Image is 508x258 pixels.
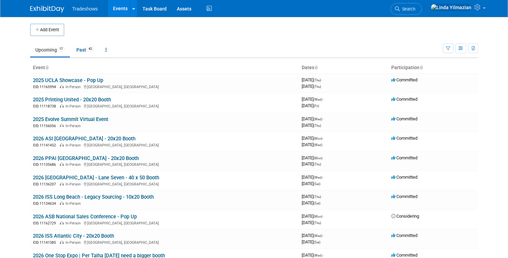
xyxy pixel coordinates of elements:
span: (Mon) [314,215,322,218]
span: - [323,155,324,160]
th: Participation [389,62,478,74]
a: 2025 UCLA Showcase - Pop Up [33,77,103,83]
span: Committed [391,116,417,121]
span: - [323,253,324,258]
img: In-Person Event [60,162,64,166]
span: (Fri) [314,104,319,108]
span: [DATE] [302,220,321,225]
span: [DATE] [302,239,320,244]
span: [DATE] [302,84,321,89]
a: Search [391,3,422,15]
span: [DATE] [302,97,324,102]
img: In-Person Event [60,104,64,107]
a: Upcoming17 [30,43,70,56]
span: (Thu) [314,195,321,199]
span: (Thu) [314,221,321,225]
span: - [323,233,324,238]
div: [GEOGRAPHIC_DATA], [GEOGRAPHIC_DATA] [33,220,296,226]
a: Sort by Participation Type [419,65,423,70]
span: [DATE] [302,116,324,121]
a: Sort by Start Date [314,65,318,70]
span: [DATE] [302,200,320,205]
a: 2026 [GEOGRAPHIC_DATA] - Lane Seven - 40 x 50 Booth [33,175,159,181]
img: Linda Yilmazian [431,4,472,11]
span: [DATE] [302,253,324,258]
span: EID: 11118738 [33,104,59,108]
span: EID: 11141452 [33,143,59,147]
span: (Sat) [314,240,320,244]
span: [DATE] [302,136,324,141]
span: - [323,136,324,141]
span: (Wed) [314,176,322,179]
a: Sort by Event Name [45,65,49,70]
span: Considering [391,214,419,219]
span: [DATE] [302,155,324,160]
span: Committed [391,136,417,141]
img: In-Person Event [60,240,64,244]
span: EID: 11135686 [33,163,59,166]
span: [DATE] [302,214,324,219]
span: Committed [391,155,417,160]
div: [GEOGRAPHIC_DATA], [GEOGRAPHIC_DATA] [33,84,296,90]
span: - [323,175,324,180]
div: [GEOGRAPHIC_DATA], [GEOGRAPHIC_DATA] [33,239,296,245]
span: In-Person [65,182,83,186]
span: EID: 11165994 [33,85,59,89]
span: EID: 11134634 [33,202,59,205]
span: (Thu) [314,162,321,166]
span: In-Person [65,85,83,89]
span: Committed [391,194,417,199]
span: 42 [87,46,94,52]
span: [DATE] [302,181,320,186]
a: 2026 ISS Atlantic City - 20x20 Booth [33,233,114,239]
span: Committed [391,175,417,180]
span: (Mon) [314,156,322,160]
div: [GEOGRAPHIC_DATA], [GEOGRAPHIC_DATA] [33,181,296,187]
a: 2026 ASB National Sales Conference - Pop Up [33,214,137,220]
span: - [323,97,324,102]
span: [DATE] [302,123,321,128]
span: EID: 11156056 [33,124,59,128]
a: Past42 [71,43,99,56]
a: 2025 Printing United - 20x20 Booth [33,97,111,103]
span: EID: 11136207 [33,182,59,186]
span: In-Person [65,162,83,167]
span: In-Person [65,124,83,128]
span: [DATE] [302,142,322,147]
span: [DATE] [302,194,323,199]
img: ExhibitDay [30,6,64,13]
span: EID: 11162729 [33,221,59,225]
img: In-Person Event [60,201,64,205]
span: Search [400,6,415,12]
span: (Thu) [314,124,321,127]
div: [GEOGRAPHIC_DATA], [GEOGRAPHIC_DATA] [33,142,296,148]
span: Committed [391,97,417,102]
a: 2026 ISS Long Beach - Legacy Sourcing - 10x20 Booth [33,194,154,200]
span: [DATE] [302,77,323,82]
span: [DATE] [302,161,321,166]
span: - [323,214,324,219]
span: (Wed) [314,254,322,257]
span: (Mon) [314,137,322,140]
span: Tradeshows [72,6,98,12]
img: In-Person Event [60,182,64,185]
span: (Sat) [314,182,320,186]
div: [GEOGRAPHIC_DATA], [GEOGRAPHIC_DATA] [33,161,296,167]
img: In-Person Event [60,221,64,224]
span: (Wed) [314,234,322,238]
a: 2026 PPAI [GEOGRAPHIC_DATA] - 20x20 Booth [33,155,139,161]
span: In-Person [65,240,83,245]
span: - [323,116,324,121]
span: (Wed) [314,143,322,147]
div: [GEOGRAPHIC_DATA], [GEOGRAPHIC_DATA] [33,103,296,109]
span: (Thu) [314,85,321,88]
img: In-Person Event [60,124,64,127]
span: EID: 11141385 [33,241,59,244]
span: [DATE] [302,103,319,108]
span: [DATE] [302,175,324,180]
span: In-Person [65,201,83,206]
span: (Sat) [314,201,320,205]
span: 17 [57,46,65,52]
span: (Wed) [314,117,322,121]
button: Add Event [30,24,64,36]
